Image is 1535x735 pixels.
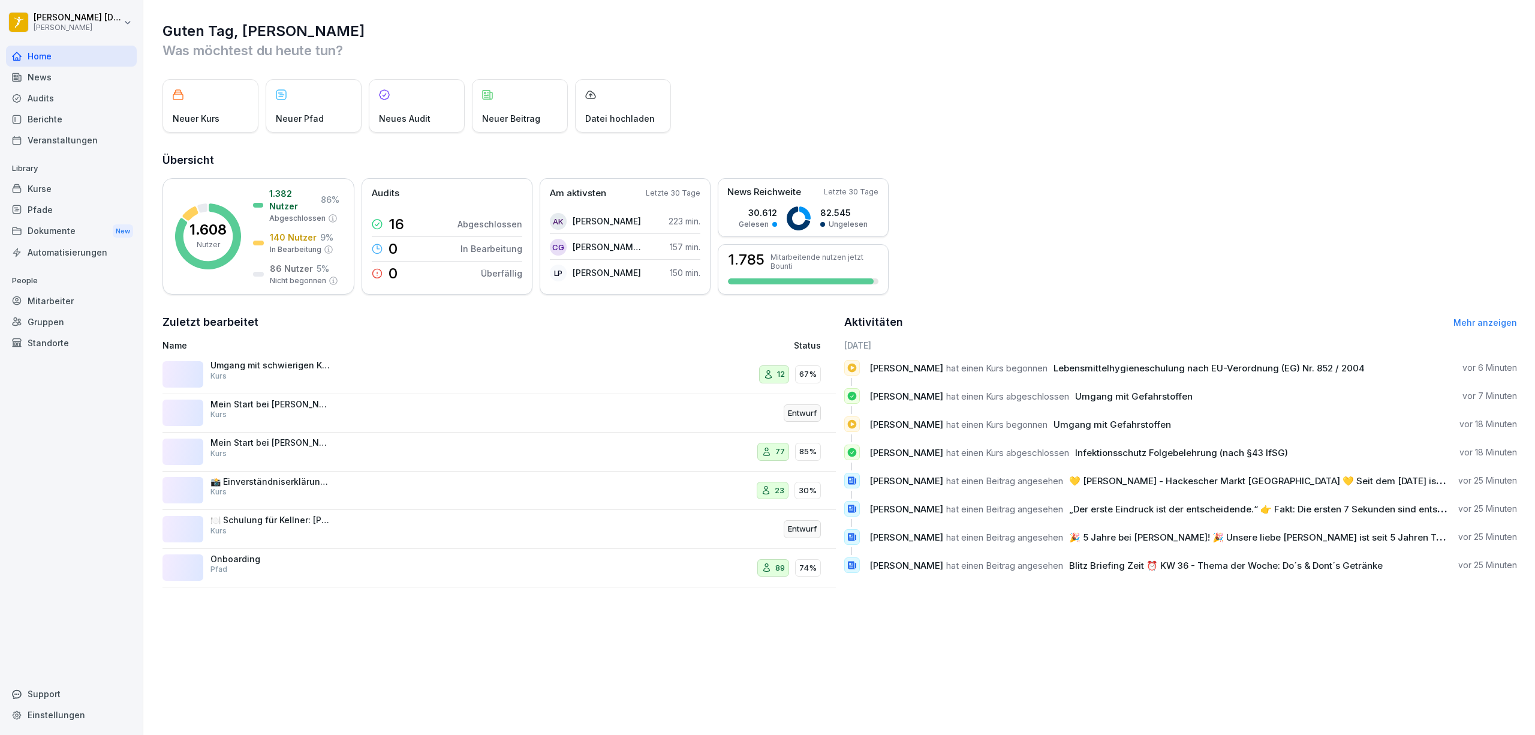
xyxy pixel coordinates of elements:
[189,223,227,237] p: 1.608
[197,239,220,250] p: Nutzer
[844,339,1518,352] h6: [DATE]
[670,266,700,279] p: 150 min.
[6,220,137,242] div: Dokumente
[6,178,137,199] a: Kurse
[1054,419,1171,430] span: Umgang mit Gefahrstoffen
[820,206,868,219] p: 82.545
[799,485,817,497] p: 30%
[869,503,943,515] span: [PERSON_NAME]
[210,399,330,410] p: Mein Start bei [PERSON_NAME] - Personalfragebogen
[728,253,765,267] h3: 1.785
[270,262,313,275] p: 86 Nutzer
[739,206,777,219] p: 30.612
[869,447,943,458] span: [PERSON_NAME]
[573,266,641,279] p: [PERSON_NAME]
[6,242,137,263] a: Automatisierungen
[6,220,137,242] a: DokumenteNew
[269,213,326,224] p: Abgeschlossen
[210,371,227,382] p: Kurs
[869,362,943,374] span: [PERSON_NAME]
[162,394,836,433] a: Mein Start bei [PERSON_NAME] - PersonalfragebogenKursEntwurf
[34,13,121,23] p: [PERSON_NAME] [DEMOGRAPHIC_DATA]
[550,213,567,230] div: AK
[775,446,785,458] p: 77
[162,549,836,588] a: OnboardingPfad8974%
[946,475,1063,487] span: hat einen Beitrag angesehen
[727,185,801,199] p: News Reichweite
[460,242,522,255] p: In Bearbeitung
[162,22,1517,41] h1: Guten Tag, [PERSON_NAME]
[788,523,817,535] p: Entwurf
[946,362,1048,374] span: hat einen Kurs begonnen
[946,419,1048,430] span: hat einen Kurs begonnen
[6,130,137,151] a: Veranstaltungen
[775,562,785,574] p: 89
[1054,362,1365,374] span: Lebensmittelhygieneschulung nach EU-Verordnung (EG) Nr. 852 / 2004
[276,112,324,125] p: Neuer Pfad
[6,159,137,178] p: Library
[788,407,817,419] p: Entwurf
[550,239,567,256] div: CG
[869,419,943,430] span: [PERSON_NAME]
[946,560,1063,571] span: hat einen Beitrag angesehen
[799,562,817,574] p: 74%
[946,391,1069,402] span: hat einen Kurs abgeschlossen
[799,446,817,458] p: 85%
[210,448,227,459] p: Kurs
[162,152,1517,169] h2: Übersicht
[646,188,700,199] p: Letzte 30 Tage
[1458,559,1517,571] p: vor 25 Minuten
[210,476,330,487] p: 📸 Einverständniserklärung für Foto- und Videonutzung
[1458,503,1517,515] p: vor 25 Minuten
[1075,391,1193,402] span: Umgang mit Gefahrstoffen
[829,219,868,230] p: Ungelesen
[573,241,642,253] p: [PERSON_NAME] [PERSON_NAME]
[6,311,137,332] div: Gruppen
[6,88,137,109] a: Audits
[210,360,330,371] p: Umgang mit schwierigen Kunden
[210,554,330,565] p: Onboarding
[379,112,431,125] p: Neues Audit
[869,391,943,402] span: [PERSON_NAME]
[669,215,700,227] p: 223 min.
[585,112,655,125] p: Datei hochladen
[210,515,330,526] p: 🍽️ Schulung für Kellner: [PERSON_NAME]
[210,526,227,536] p: Kurs
[777,368,785,380] p: 12
[844,314,903,331] h2: Aktivitäten
[1069,560,1383,571] span: Blitz Briefing Zeit ⏰ KW 36 - Thema der Woche: Do´s & Dont´s Getränke
[389,266,398,281] p: 0
[739,219,769,230] p: Gelesen
[670,241,700,253] p: 157 min.
[481,267,522,280] p: Überfällig
[1458,475,1517,487] p: vor 25 Minuten
[6,199,137,220] a: Pfade
[482,112,540,125] p: Neuer Beitrag
[162,355,836,394] a: Umgang mit schwierigen KundenKurs1267%
[1462,390,1517,402] p: vor 7 Minuten
[270,275,326,286] p: Nicht begonnen
[550,265,567,281] div: LP
[270,231,317,244] p: 140 Nutzer
[1069,532,1521,543] span: 🎉 5 Jahre bei [PERSON_NAME]! 🎉 Unsere liebe [PERSON_NAME] ist seit 5 Jahren Teil des Teams. Aktu
[162,510,836,549] a: 🍽️ Schulung für Kellner: [PERSON_NAME]KursEntwurf
[210,487,227,497] p: Kurs
[1462,362,1517,374] p: vor 6 Minuten
[6,109,137,130] div: Berichte
[162,339,592,352] p: Name
[770,253,878,271] p: Mitarbeitende nutzen jetzt Bounti
[270,244,321,255] p: In Bearbeitung
[573,215,641,227] p: [PERSON_NAME]
[775,485,784,497] p: 23
[173,112,219,125] p: Neuer Kurs
[372,187,399,200] p: Audits
[869,475,943,487] span: [PERSON_NAME]
[6,290,137,311] a: Mitarbeiter
[6,271,137,290] p: People
[869,560,943,571] span: [PERSON_NAME]
[210,437,330,448] p: Mein Start bei [PERSON_NAME] - Personalfragebogen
